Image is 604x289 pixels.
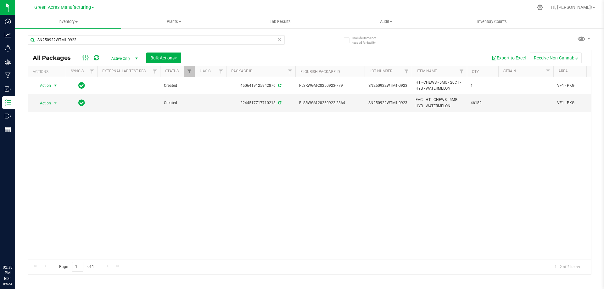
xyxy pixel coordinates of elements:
a: Plants [121,15,227,28]
a: Inventory Counts [439,15,545,28]
a: Status [165,69,179,73]
a: Sync Status [71,69,95,73]
a: Qty [472,69,479,74]
span: Created [164,83,191,89]
a: Filter [543,66,553,77]
span: FLSRWGM-20250923-779 [299,83,361,89]
a: Filter [285,66,295,77]
span: In Sync [78,81,85,90]
a: Filter [87,66,97,77]
inline-svg: Inventory [5,99,11,106]
span: 1 [471,83,495,89]
span: Action [34,99,51,108]
span: Plants [121,19,227,25]
inline-svg: Manufacturing [5,72,11,79]
span: Green Acres Manufacturing [34,5,91,10]
span: Page of 1 [54,262,99,272]
button: Receive Non-Cannabis [530,53,582,63]
div: Manage settings [536,4,544,10]
a: Item Name [417,69,437,73]
th: Has COA [195,66,226,77]
a: Flourish Package ID [300,69,340,74]
span: EAC - HT - CHEWS - 5MG - HYB - WATERMELON [416,97,463,109]
inline-svg: Monitoring [5,45,11,52]
span: Hi, [PERSON_NAME]! [551,5,592,10]
inline-svg: Inbound [5,86,11,92]
inline-svg: Grow [5,59,11,65]
span: select [52,99,59,108]
span: Clear [277,35,282,43]
span: VF1 - PKG [557,100,597,106]
span: Include items not tagged for facility [352,36,384,45]
span: 46182 [471,100,495,106]
inline-svg: Dashboard [5,18,11,25]
a: Filter [150,66,160,77]
span: HT - CHEWS - 5MG - 20CT - HYB - WATERMELON [416,80,463,92]
span: Action [34,81,51,90]
span: SN250922WTM1-0923 [368,83,408,89]
a: Filter [184,66,195,77]
p: 09/23 [3,281,12,286]
span: All Packages [33,54,77,61]
span: 1 - 2 of 2 items [550,262,585,271]
button: Bulk Actions [146,53,181,63]
div: Actions [33,69,63,74]
a: Audit [333,15,439,28]
span: VF1 - PKG [557,83,597,89]
a: Lot Number [370,69,392,73]
span: In Sync [78,98,85,107]
span: Lab Results [261,19,299,25]
input: 1 [72,262,83,272]
inline-svg: Outbound [5,113,11,119]
button: Export to Excel [488,53,530,63]
span: select [52,81,59,90]
input: Search Package ID, Item Name, SKU, Lot or Part Number... [28,35,285,45]
span: Created [164,100,191,106]
inline-svg: Reports [5,126,11,133]
a: Strain [503,69,516,73]
span: Inventory [15,19,121,25]
a: Filter [456,66,467,77]
a: Package ID [231,69,253,73]
a: Filter [216,66,226,77]
span: Sync from Compliance System [277,101,281,105]
span: Bulk Actions [150,55,177,60]
a: Inventory [15,15,121,28]
a: External Lab Test Result [102,69,152,73]
span: FLSRWGM-20250922-2864 [299,100,361,106]
a: Area [558,69,568,73]
iframe: Resource center [6,239,25,258]
div: 2244517717710218 [225,100,296,106]
span: Audit [333,19,439,25]
span: Sync from Compliance System [277,83,281,88]
span: SN250922WTM1-0923 [368,100,408,106]
a: Filter [401,66,412,77]
a: Lab Results [227,15,333,28]
span: Inventory Counts [469,19,515,25]
div: 4506419125942876 [225,83,296,89]
p: 02:38 PM EDT [3,264,12,281]
inline-svg: Analytics [5,32,11,38]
